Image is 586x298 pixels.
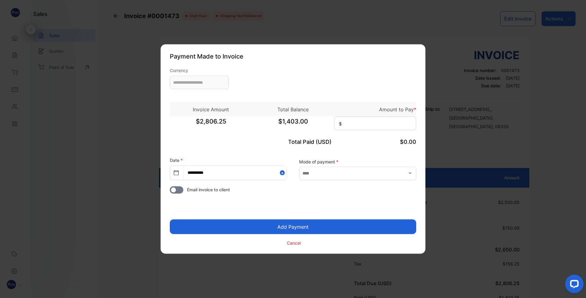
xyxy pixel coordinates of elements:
p: Cancel [287,239,301,246]
span: $ [339,120,342,127]
span: Email invoice to client [187,186,230,193]
span: $1,403.00 [252,117,334,132]
span: $2,806.25 [170,117,252,132]
p: Total Paid (USD) [252,138,334,146]
span: $0.00 [400,139,416,145]
p: Amount to Pay [334,106,416,113]
label: Currency [170,67,229,74]
button: Close [280,166,287,180]
iframe: LiveChat chat widget [560,272,586,298]
p: Payment Made to Invoice [170,52,416,61]
label: Mode of payment [299,158,416,165]
label: Date [170,158,183,163]
p: Total Balance [252,106,334,113]
p: Invoice Amount [170,106,252,113]
button: Add Payment [170,220,416,234]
